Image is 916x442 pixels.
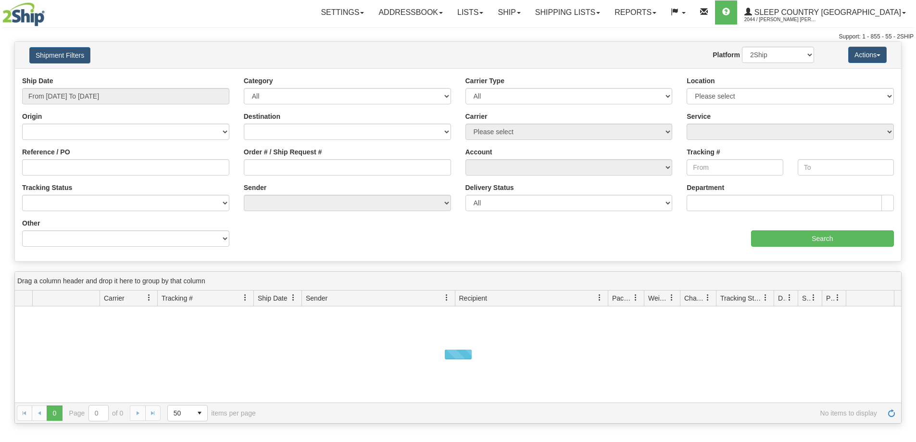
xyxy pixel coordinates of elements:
a: Sleep Country [GEOGRAPHIC_DATA] 2044 / [PERSON_NAME] [PERSON_NAME] [737,0,913,25]
span: Page 0 [47,405,62,421]
span: Weight [648,293,668,303]
a: Charge filter column settings [700,290,716,306]
span: Page of 0 [69,405,124,421]
span: Shipment Issues [802,293,810,303]
img: logo2044.jpg [2,2,45,26]
a: Tracking # filter column settings [237,290,253,306]
label: Carrier [465,112,488,121]
label: Account [465,147,492,157]
label: Platform [713,50,740,60]
a: Reports [607,0,664,25]
button: Actions [848,47,887,63]
input: Search [751,230,894,247]
span: Delivery Status [778,293,786,303]
iframe: chat widget [894,172,915,270]
label: Origin [22,112,42,121]
span: Sender [306,293,327,303]
a: Addressbook [371,0,450,25]
a: Shipping lists [528,0,607,25]
a: Shipment Issues filter column settings [805,290,822,306]
a: Sender filter column settings [439,290,455,306]
a: Ship [490,0,527,25]
label: Sender [244,183,266,192]
label: Order # / Ship Request # [244,147,322,157]
a: Lists [450,0,490,25]
span: items per page [167,405,256,421]
label: Tracking Status [22,183,72,192]
label: Department [687,183,724,192]
span: Charge [684,293,704,303]
label: Delivery Status [465,183,514,192]
span: 50 [174,408,186,418]
a: Ship Date filter column settings [285,290,301,306]
span: Recipient [459,293,487,303]
label: Service [687,112,711,121]
a: Settings [314,0,371,25]
label: Reference / PO [22,147,70,157]
div: Support: 1 - 855 - 55 - 2SHIP [2,33,914,41]
span: Tracking # [162,293,193,303]
a: Weight filter column settings [664,290,680,306]
a: Delivery Status filter column settings [781,290,798,306]
span: select [192,405,207,421]
span: Carrier [104,293,125,303]
div: grid grouping header [15,272,901,290]
span: Ship Date [258,293,287,303]
a: Packages filter column settings [627,290,644,306]
span: Tracking Status [720,293,762,303]
a: Recipient filter column settings [591,290,608,306]
label: Category [244,76,273,86]
input: From [687,159,783,176]
a: Pickup Status filter column settings [829,290,846,306]
span: 2044 / [PERSON_NAME] [PERSON_NAME] [744,15,816,25]
span: Sleep Country [GEOGRAPHIC_DATA] [752,8,901,16]
label: Tracking # [687,147,720,157]
a: Carrier filter column settings [141,290,157,306]
button: Shipment Filters [29,47,90,63]
span: Pickup Status [826,293,834,303]
a: Tracking Status filter column settings [757,290,774,306]
label: Location [687,76,715,86]
label: Destination [244,112,280,121]
label: Carrier Type [465,76,504,86]
span: Page sizes drop down [167,405,208,421]
input: To [798,159,894,176]
label: Ship Date [22,76,53,86]
a: Refresh [884,405,899,421]
span: No items to display [269,409,877,417]
span: Packages [612,293,632,303]
label: Other [22,218,40,228]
